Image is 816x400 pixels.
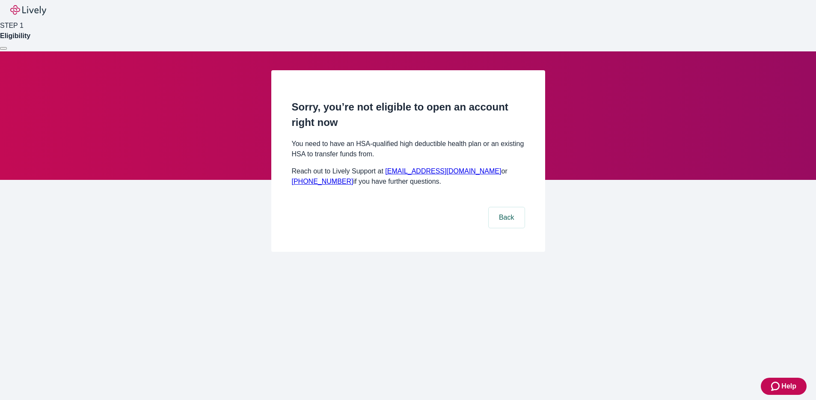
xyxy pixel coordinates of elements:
[10,5,46,15] img: Lively
[771,381,781,391] svg: Zendesk support icon
[292,99,525,130] h2: Sorry, you’re not eligible to open an account right now
[292,139,525,159] p: You need to have an HSA-qualified high deductible health plan or an existing HSA to transfer fund...
[292,166,525,187] p: Reach out to Lively Support at or if you have further questions.
[761,378,807,395] button: Zendesk support iconHelp
[781,381,796,391] span: Help
[292,178,353,185] a: [PHONE_NUMBER]
[385,167,501,175] a: [EMAIL_ADDRESS][DOMAIN_NAME]
[489,207,525,228] button: Back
